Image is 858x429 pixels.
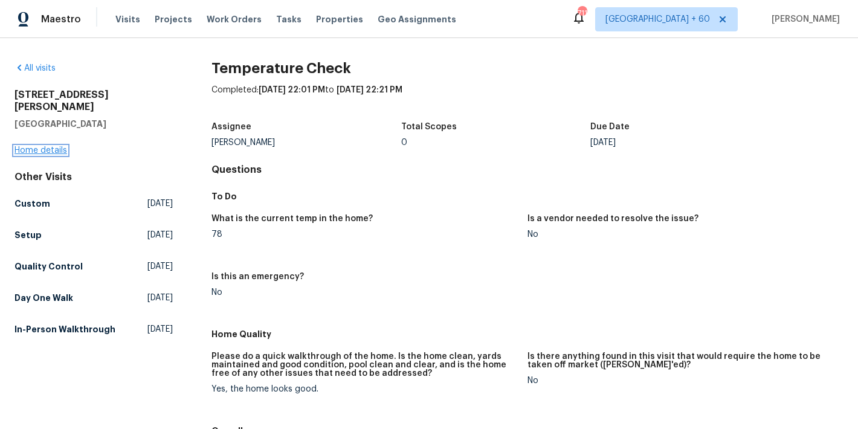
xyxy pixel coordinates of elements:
div: Yes, the home looks good. [211,385,518,393]
span: Work Orders [207,13,262,25]
div: 711 [578,7,586,19]
span: [DATE] [147,260,173,273]
div: No [211,288,518,297]
div: Other Visits [15,171,173,183]
div: [DATE] [590,138,780,147]
span: [DATE] 22:21 PM [337,86,402,94]
a: In-Person Walkthrough[DATE] [15,318,173,340]
a: Day One Walk[DATE] [15,287,173,309]
h5: Due Date [590,123,630,131]
span: [DATE] [147,198,173,210]
h5: Assignee [211,123,251,131]
h5: Day One Walk [15,292,73,304]
div: No [527,376,834,385]
span: [GEOGRAPHIC_DATA] + 60 [605,13,710,25]
a: All visits [15,64,56,73]
a: Quality Control[DATE] [15,256,173,277]
h5: [GEOGRAPHIC_DATA] [15,118,173,130]
h5: Setup [15,229,42,241]
div: No [527,230,834,239]
a: Custom[DATE] [15,193,173,214]
h5: Total Scopes [401,123,457,131]
div: 78 [211,230,518,239]
span: Maestro [41,13,81,25]
span: [DATE] [147,292,173,304]
div: 0 [401,138,591,147]
div: Completed: to [211,84,843,115]
h4: Questions [211,164,843,176]
h5: Quality Control [15,260,83,273]
h2: [STREET_ADDRESS][PERSON_NAME] [15,89,173,113]
h5: Is this an emergency? [211,273,304,281]
span: [DATE] 22:01 PM [259,86,325,94]
span: Geo Assignments [378,13,456,25]
h5: In-Person Walkthrough [15,323,115,335]
span: Tasks [276,15,302,24]
span: [PERSON_NAME] [767,13,840,25]
span: Visits [115,13,140,25]
a: Setup[DATE] [15,224,173,246]
span: Projects [155,13,192,25]
h5: Is a vendor needed to resolve the issue? [527,214,698,223]
h5: What is the current temp in the home? [211,214,373,223]
h5: Custom [15,198,50,210]
div: [PERSON_NAME] [211,138,401,147]
h5: Please do a quick walkthrough of the home. Is the home clean, yards maintained and good condition... [211,352,518,378]
h5: Is there anything found in this visit that would require the home to be taken off market ([PERSON... [527,352,834,369]
h5: To Do [211,190,843,202]
a: Home details [15,146,67,155]
span: Properties [316,13,363,25]
span: [DATE] [147,323,173,335]
h2: Temperature Check [211,62,843,74]
span: [DATE] [147,229,173,241]
h5: Home Quality [211,328,843,340]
